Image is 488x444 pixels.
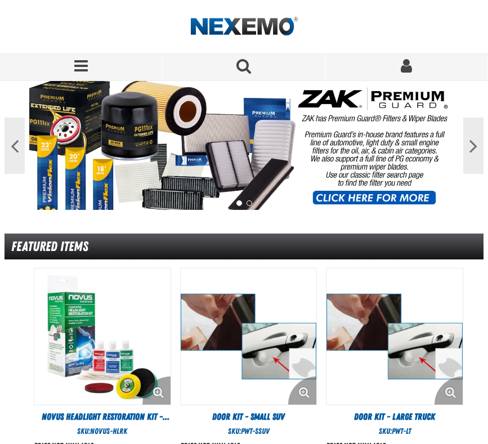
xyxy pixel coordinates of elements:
a: Door Kit - Small SUV [180,411,317,423]
div: SKU: [180,426,317,437]
img: Nexemo logo [191,17,298,37]
div: Featured Items [5,234,483,260]
a: Door Kit - Large Truck [326,411,463,423]
button: Enlarge Product Image. Opens a popup [288,376,316,405]
button: 2 of 2 [247,200,252,206]
div: SKU: [326,426,463,437]
: View Details of the Door Kit - Small SUV [181,268,317,405]
button: Enlarge Product Image. Opens a popup [435,376,463,405]
img: Door Kit - Large Truck [326,268,463,405]
img: Novus Headlight Restoration Kit - Nexemo [34,268,171,405]
: View Details of the Door Kit - Large Truck [326,268,463,405]
span: Door Kit - Large Truck [354,411,435,422]
div: SKU: [34,426,171,437]
button: Search for a product [163,54,325,80]
span: Door Kit - Small SUV [212,411,285,422]
: View Details of the Novus Headlight Restoration Kit - Nexemo [34,268,171,405]
button: Previous [5,118,25,174]
a: Sign In [325,54,488,80]
span: NOVUS-HLRK [90,427,127,436]
button: Enlarge Product Image. Opens a popup [142,376,171,405]
span: PWT-SSUV [241,427,270,436]
img: Door Kit - Small SUV [181,268,317,405]
button: 1 of 2 [236,200,242,206]
a: Novus Headlight Restoration Kit - Nexemo [34,411,171,423]
span: PWT-LT [392,427,411,436]
button: Next [463,118,483,174]
img: PG Filters & Wipers [29,81,459,210]
span: Novus Headlight Restoration Kit - Nexemo [42,411,169,434]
